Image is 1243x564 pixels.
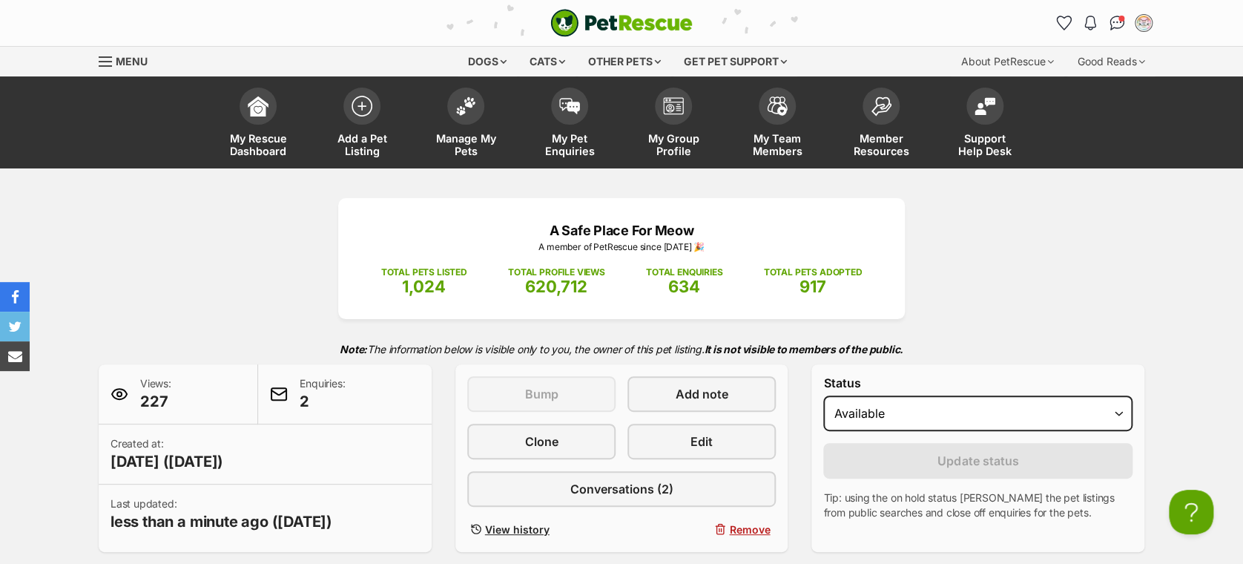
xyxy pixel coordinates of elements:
[627,376,776,412] a: Add note
[673,47,797,76] div: Get pet support
[937,452,1018,470] span: Update status
[663,97,684,115] img: group-profile-icon-3fa3cf56718a62981997c0bc7e787c4b2cf8bcc04b72c1350f741eb67cf2f40e.svg
[1169,490,1213,534] iframe: Help Scout Beacon - Open
[975,97,995,115] img: help-desk-icon-fdf02630f3aa405de69fd3d07c3f3aa587a6932b1a1747fa1d2bba05be0121f9.svg
[823,491,1132,520] p: Tip: using the on hold status [PERSON_NAME] the pet listings from public searches and close off e...
[1132,11,1155,35] button: My account
[508,266,605,279] p: TOTAL PROFILE VIEWS
[352,96,372,117] img: add-pet-listing-icon-0afa8454b4691262ce3f59096e99ab1cd57d4a30225e0717b998d2c9b9846f56.svg
[646,266,722,279] p: TOTAL ENQUIRIES
[467,471,777,507] a: Conversations (2)
[381,266,467,279] p: TOTAL PETS LISTED
[578,47,671,76] div: Other pets
[525,277,587,296] span: 620,712
[524,433,558,450] span: Clone
[1052,11,1155,35] ul: Account quick links
[310,80,414,168] a: Add a Pet Listing
[559,98,580,114] img: pet-enquiries-icon-7e3ad2cf08bfb03b45e93fb7055b45f3efa6380592205ae92323e6603595dc1f.svg
[829,80,933,168] a: Member Resources
[360,240,883,254] p: A member of PetRescue since [DATE] 🎉
[668,277,700,296] span: 634
[570,480,673,498] span: Conversations (2)
[690,433,713,450] span: Edit
[524,385,558,403] span: Bump
[1105,11,1129,35] a: Conversations
[1110,16,1125,30] img: chat-41dd97257d64d25036548639549fe6c8038ab92f7586957e7f3b1b290dea8141.svg
[1078,11,1102,35] button: Notifications
[455,96,476,116] img: manage-my-pets-icon-02211641906a0b7f246fdf0571729dbe1e7629f14944591b6c1af311fb30b64b.svg
[627,424,776,459] a: Edit
[111,496,332,532] p: Last updated:
[1052,11,1075,35] a: Favourites
[1084,16,1096,30] img: notifications-46538b983faf8c2785f20acdc204bb7945ddae34d4c08c2a6579f10ce5e182be.svg
[329,132,395,157] span: Add a Pet Listing
[111,511,332,532] span: less than a minute ago ([DATE])
[300,391,345,412] span: 2
[676,385,728,403] span: Add note
[467,519,616,540] a: View history
[704,343,903,355] strong: It is not visible to members of the public.
[823,443,1132,479] button: Update status
[116,55,148,68] span: Menu
[111,451,223,472] span: [DATE] ([DATE])
[485,522,550,537] span: View history
[951,47,1064,76] div: About PetRescue
[550,9,693,37] img: logo-cat-932fe2b9b8326f06289b0f2fb663e598f794de774fb13d1741a6617ecf9a85b4.svg
[360,220,883,240] p: A Safe Place For Meow
[952,132,1018,157] span: Support Help Desk
[467,376,616,412] button: Bump
[519,47,576,76] div: Cats
[111,436,223,472] p: Created at:
[536,132,603,157] span: My Pet Enquiries
[340,343,367,355] strong: Note:
[140,391,171,412] span: 227
[248,96,268,117] img: dashboard-icon-eb2f2d2d3e046f16d808141f083e7271f6b2e854fb5c12c21221c1fb7104beca.svg
[871,96,891,117] img: member-resources-icon-8e73f808a243e03378d46382f2149f9095a855e16c252ad45f914b54edf8863c.svg
[99,47,158,73] a: Menu
[933,80,1037,168] a: Support Help Desk
[823,376,1132,390] label: Status
[414,80,518,168] a: Manage My Pets
[848,132,914,157] span: Member Resources
[640,132,707,157] span: My Group Profile
[518,80,621,168] a: My Pet Enquiries
[627,519,776,540] button: Remove
[767,96,788,116] img: team-members-icon-5396bd8760b3fe7c0b43da4ab00e1e3bb1a5d9ba89233759b79545d2d3fc5d0d.svg
[550,9,693,37] a: PetRescue
[432,132,499,157] span: Manage My Pets
[206,80,310,168] a: My Rescue Dashboard
[725,80,829,168] a: My Team Members
[300,376,345,412] p: Enquiries:
[729,522,770,537] span: Remove
[225,132,291,157] span: My Rescue Dashboard
[99,334,1144,364] p: The information below is visible only to you, the owner of this pet listing.
[621,80,725,168] a: My Group Profile
[799,277,826,296] span: 917
[1067,47,1155,76] div: Good Reads
[744,132,811,157] span: My Team Members
[140,376,171,412] p: Views:
[1136,16,1151,30] img: A Safe Place For Meow profile pic
[458,47,517,76] div: Dogs
[467,424,616,459] a: Clone
[402,277,446,296] span: 1,024
[763,266,862,279] p: TOTAL PETS ADOPTED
